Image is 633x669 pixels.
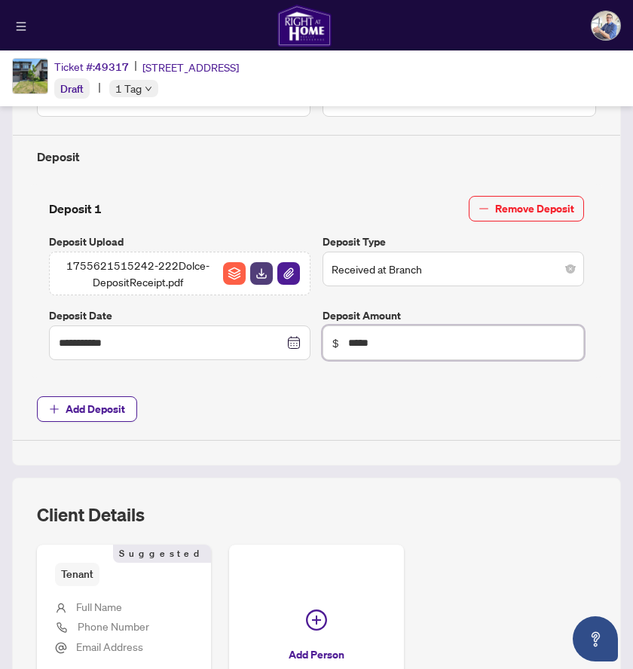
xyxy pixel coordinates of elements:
[13,59,47,93] img: IMG-X12346057_1.jpg
[49,252,310,295] span: 1755621515242-222Dolce-DepositReceipt.pdfFile ArchiveFile DownloadFile Attachement
[277,262,300,285] img: File Attachement
[249,261,274,286] button: File Download
[277,5,332,47] img: logo
[76,640,143,653] span: Email Address
[566,264,575,273] span: close-circle
[54,58,129,75] div: Ticket #:
[59,257,216,290] span: 1755621515242-222Dolce-DepositReceipt.pdf
[323,234,584,250] label: Deposit Type
[115,80,142,97] span: 1 Tag
[222,261,246,286] button: File Archive
[76,600,122,613] span: Full Name
[306,609,327,631] span: plus-circle
[142,59,239,75] span: [STREET_ADDRESS]
[49,234,310,250] label: Deposit Upload
[95,60,129,74] span: 49317
[113,545,211,563] span: Suggested
[332,334,339,351] span: $
[60,82,84,96] span: Draft
[277,261,301,286] button: File Attachement
[495,197,574,221] span: Remove Deposit
[49,200,102,218] h4: Deposit 1
[145,85,152,93] span: down
[37,503,145,527] h2: Client Details
[323,307,584,324] label: Deposit Amount
[332,255,575,283] span: Received at Branch
[479,203,489,214] span: minus
[49,404,60,414] span: plus
[66,397,125,421] span: Add Deposit
[16,21,26,32] span: menu
[289,643,344,667] span: Add Person
[469,196,584,221] button: Remove Deposit
[250,262,273,285] img: File Download
[55,563,99,586] span: Tenant
[37,396,137,422] button: Add Deposit
[573,616,618,661] button: Open asap
[37,148,596,166] h4: Deposit
[223,262,246,285] img: File Archive
[49,307,310,324] label: Deposit Date
[78,619,149,633] span: Phone Number
[592,11,620,40] img: Profile Icon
